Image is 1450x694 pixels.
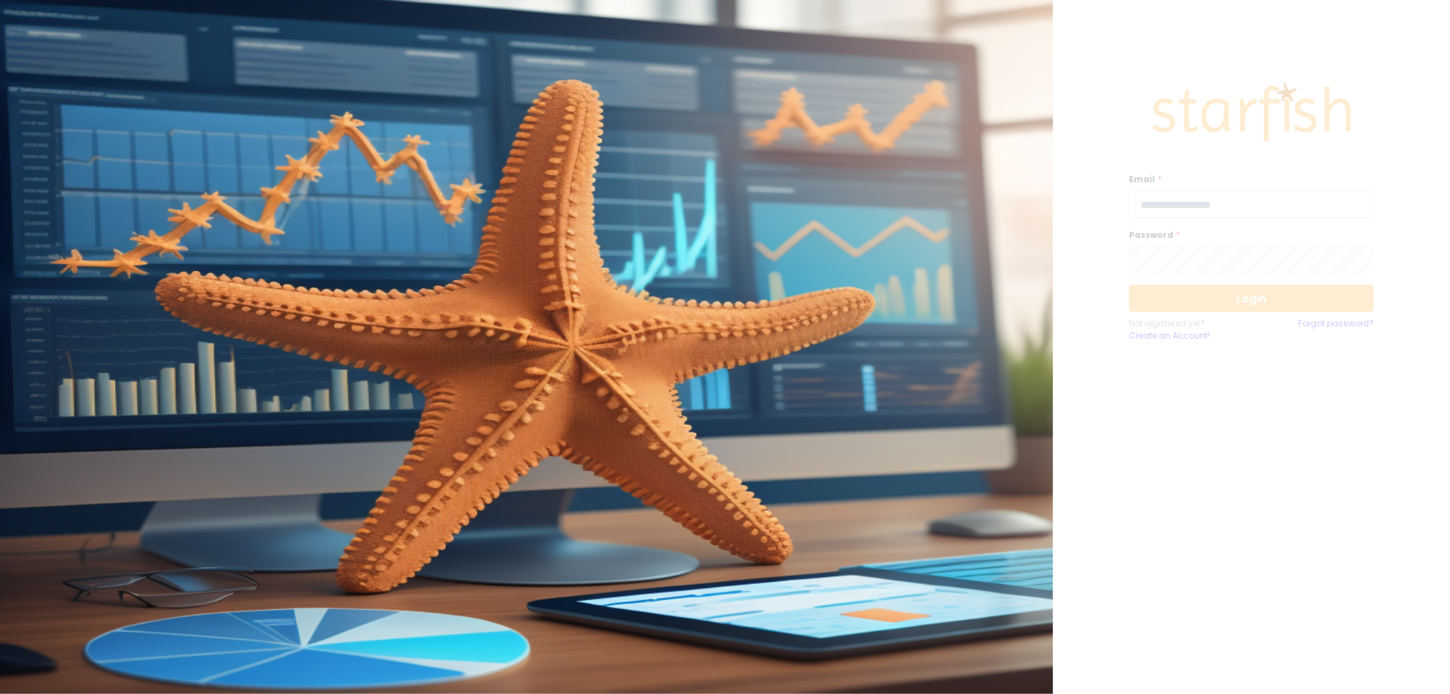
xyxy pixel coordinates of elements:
[1129,330,1252,342] a: Create an Account!
[1150,69,1353,155] img: Logo.42cb71d561138c82c4ab.png
[1129,173,1366,186] label: Email
[1298,317,1374,342] a: Forgot password?
[1129,317,1252,330] p: Not registered yet?
[1129,285,1374,312] button: Login
[1129,229,1366,241] label: Password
